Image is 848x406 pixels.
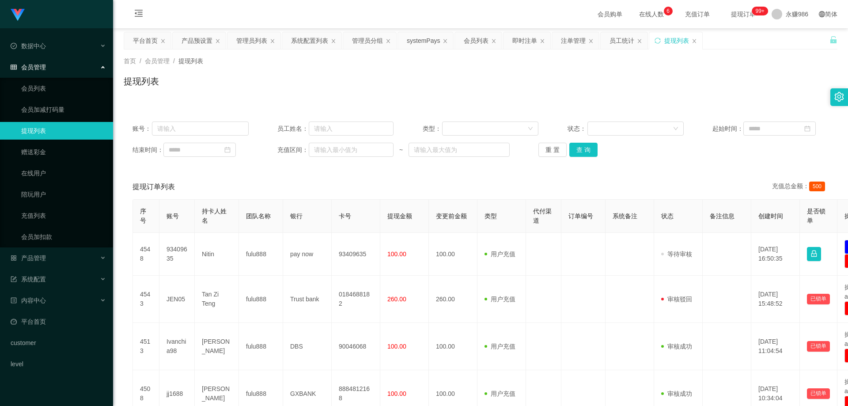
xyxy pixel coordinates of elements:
span: 提现列表 [178,57,203,65]
i: 图标: close [443,38,448,44]
div: 产品预设置 [182,32,212,49]
span: 状态： [568,124,587,133]
i: 图标: close [386,38,391,44]
span: 数据中心 [11,42,46,49]
td: Tan Zi Teng [195,276,239,323]
span: 序号 [140,208,146,224]
span: 备注信息 [710,212,734,220]
div: 注单管理 [561,32,586,49]
button: 查 询 [569,143,598,157]
td: fulu888 [239,233,283,276]
button: 图标: lock [807,247,821,261]
span: 等待审核 [661,250,692,258]
div: 即时注单 [512,32,537,49]
span: 账号： [132,124,152,133]
sup: 280 [752,7,768,15]
i: 图标: unlock [829,36,837,44]
span: 100.00 [387,250,406,258]
button: 重 置 [538,143,567,157]
a: 陪玩用户 [21,186,106,203]
span: 100.00 [387,343,406,350]
i: 图标: down [673,126,678,132]
i: 图标: close [491,38,496,44]
input: 请输入最大值为 [409,143,509,157]
span: 会员管理 [145,57,170,65]
a: 充值列表 [21,207,106,224]
td: Nitin [195,233,239,276]
input: 请输入 [152,121,249,136]
p: 6 [666,7,670,15]
div: 提现列表 [664,32,689,49]
span: 用户充值 [485,343,515,350]
span: 用户充值 [485,250,515,258]
span: 首页 [124,57,136,65]
td: 0184688182 [332,276,380,323]
td: fulu888 [239,323,283,370]
span: 代付渠道 [533,208,552,224]
td: Ivanchia98 [159,323,195,370]
i: 图标: close [692,38,697,44]
td: Trust bank [283,276,332,323]
button: 已锁单 [807,341,830,352]
span: / [173,57,175,65]
a: 提现列表 [21,122,106,140]
i: 图标: setting [834,92,844,102]
span: 会员管理 [11,64,46,71]
td: 4548 [133,233,159,276]
i: 图标: menu-fold [124,0,154,29]
td: 93409635 [159,233,195,276]
i: 图标: form [11,276,17,282]
i: 图标: close [270,38,275,44]
a: 图标: dashboard平台首页 [11,313,106,330]
sup: 6 [664,7,673,15]
img: logo.9652507e.png [11,9,25,21]
span: 充值订单 [681,11,714,17]
span: 系统配置 [11,276,46,283]
span: 充值区间： [277,145,308,155]
span: 变更前金额 [436,212,467,220]
td: [DATE] 11:04:54 [751,323,800,370]
a: 赠送彩金 [21,143,106,161]
td: 4513 [133,323,159,370]
span: 审核成功 [661,390,692,397]
a: customer [11,334,106,352]
td: 4543 [133,276,159,323]
td: 100.00 [429,323,477,370]
div: 充值总金额： [772,182,829,192]
span: 用户充值 [485,390,515,397]
i: 图标: sync [655,38,661,44]
i: 图标: global [819,11,825,17]
button: 已锁单 [807,388,830,399]
i: 图标: down [528,126,533,132]
span: 订单编号 [568,212,593,220]
td: 93409635 [332,233,380,276]
button: 已锁单 [807,294,830,304]
span: 审核成功 [661,343,692,350]
div: 管理员列表 [236,32,267,49]
div: 会员列表 [464,32,488,49]
span: 产品管理 [11,254,46,262]
i: 图标: close [540,38,545,44]
span: 员工姓名： [277,124,308,133]
span: 创建时间 [758,212,783,220]
td: fulu888 [239,276,283,323]
div: 系统配置列表 [291,32,328,49]
div: systemPays [407,32,440,49]
h1: 提现列表 [124,75,159,88]
i: 图标: close [215,38,220,44]
a: 会员加减打码量 [21,101,106,118]
i: 图标: close [637,38,642,44]
i: 图标: profile [11,297,17,304]
td: [DATE] 15:48:52 [751,276,800,323]
span: 是否锁单 [807,208,825,224]
div: 平台首页 [133,32,158,49]
span: 审核驳回 [661,296,692,303]
span: 提现订单列表 [132,182,175,192]
span: 内容中心 [11,297,46,304]
i: 图标: table [11,64,17,70]
span: 用户充值 [485,296,515,303]
i: 图标: calendar [804,125,810,132]
span: 卡号 [339,212,351,220]
i: 图标: close [588,38,594,44]
td: 90046068 [332,323,380,370]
